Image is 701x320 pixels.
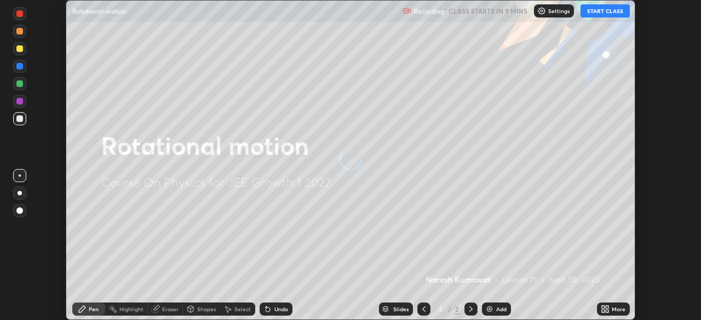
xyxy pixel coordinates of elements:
div: Highlight [119,306,143,312]
h5: CLASS STARTS IN 9 MINS [449,6,527,16]
img: add-slide-button [485,305,494,313]
div: Slides [393,306,409,312]
p: Rotational motion [72,7,127,15]
button: START CLASS [581,4,630,18]
p: Settings [548,8,570,14]
div: Eraser [162,306,179,312]
p: Recording [413,7,444,15]
div: Undo [274,306,288,312]
img: class-settings-icons [537,7,546,15]
div: More [612,306,625,312]
div: / [448,306,451,312]
div: Add [496,306,507,312]
img: recording.375f2c34.svg [403,7,411,15]
div: Pen [89,306,99,312]
div: Select [234,306,251,312]
div: Shapes [197,306,216,312]
div: 2 [453,304,460,314]
div: 2 [435,306,446,312]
